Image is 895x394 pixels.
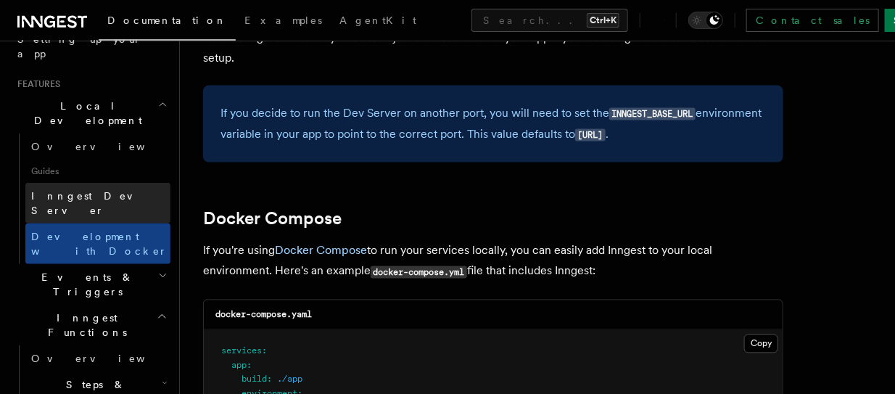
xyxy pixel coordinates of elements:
[31,353,181,364] span: Overview
[25,183,170,223] a: Inngest Dev Server
[267,374,272,385] span: :
[31,141,181,152] span: Overview
[203,241,783,282] p: If you're using to run your services locally, you can easily add Inngest to your local environmen...
[242,374,267,385] span: build
[215,310,312,320] code: docker-compose.yaml
[12,134,170,264] div: Local Development
[25,345,170,372] a: Overview
[236,4,331,39] a: Examples
[371,266,467,279] code: docker-compose.yml
[31,190,155,216] span: Inngest Dev Server
[25,160,170,183] span: Guides
[744,335,778,353] button: Copy
[277,374,302,385] span: ./app
[339,15,416,26] span: AgentKit
[575,129,606,141] code: [URL]
[220,103,766,145] p: If you decide to run the Dev Server on another port, you will need to set the environment variabl...
[12,78,60,90] span: Features
[99,4,236,41] a: Documentation
[12,270,158,299] span: Events & Triggers
[12,93,170,134] button: Local Development
[25,223,170,264] a: Development with Docker
[262,346,267,356] span: :
[587,13,619,28] kbd: Ctrl+K
[471,9,628,32] button: Search...Ctrl+K
[247,361,252,371] span: :
[609,108,696,120] code: INNGEST_BASE_URL
[25,134,170,160] a: Overview
[203,209,342,229] a: Docker Compose
[12,26,170,67] a: Setting up your app
[331,4,425,39] a: AgentKit
[275,244,367,258] a: Docker Compose
[244,15,322,26] span: Examples
[746,9,879,32] a: Contact sales
[12,264,170,305] button: Events & Triggers
[12,311,157,340] span: Inngest Functions
[688,12,723,29] button: Toggle dark mode
[107,15,227,26] span: Documentation
[12,99,158,128] span: Local Development
[231,361,247,371] span: app
[12,305,170,345] button: Inngest Functions
[31,231,168,257] span: Development with Docker
[221,346,262,356] span: services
